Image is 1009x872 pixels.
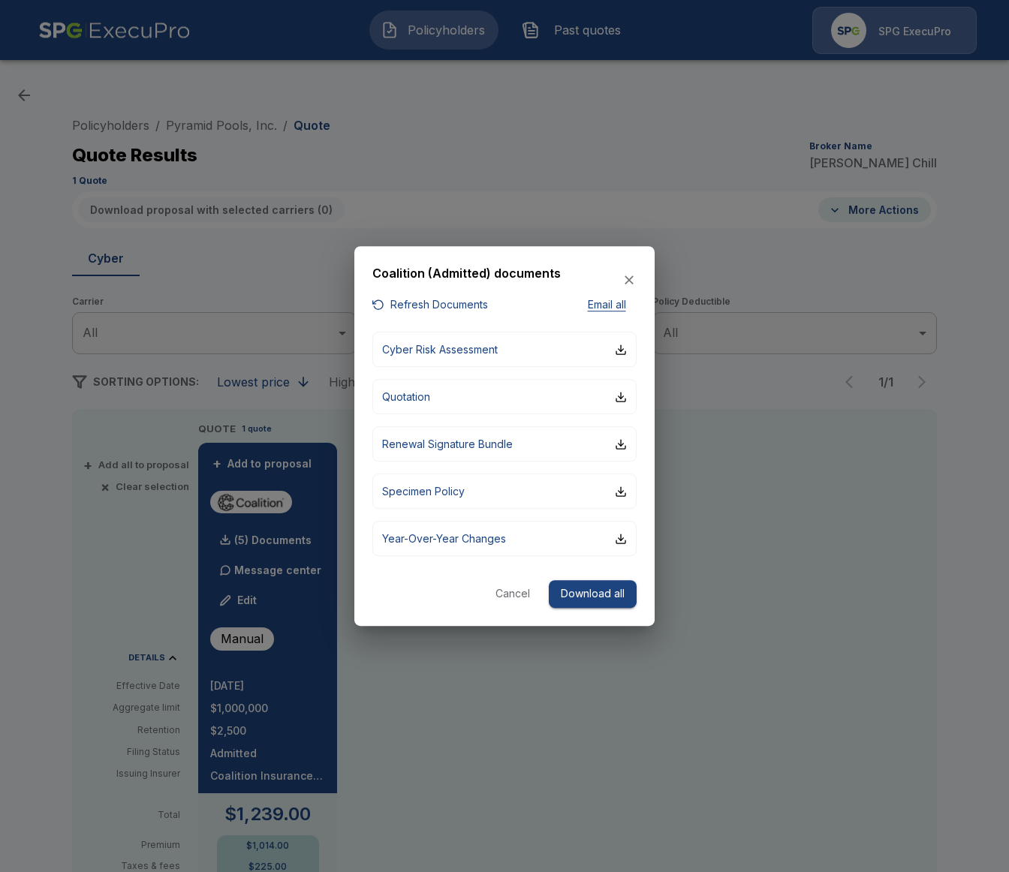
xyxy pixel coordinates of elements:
[372,296,488,314] button: Refresh Documents
[577,296,637,314] button: Email all
[382,531,506,546] p: Year-Over-Year Changes
[372,521,637,556] button: Year-Over-Year Changes
[489,580,537,608] button: Cancel
[372,332,637,367] button: Cyber Risk Assessment
[372,379,637,414] button: Quotation
[372,474,637,509] button: Specimen Policy
[549,580,637,608] button: Download all
[382,341,498,357] p: Cyber Risk Assessment
[382,389,430,404] p: Quotation
[372,426,637,462] button: Renewal Signature Bundle
[382,436,513,452] p: Renewal Signature Bundle
[372,264,561,284] h6: Coalition (Admitted) documents
[382,483,465,499] p: Specimen Policy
